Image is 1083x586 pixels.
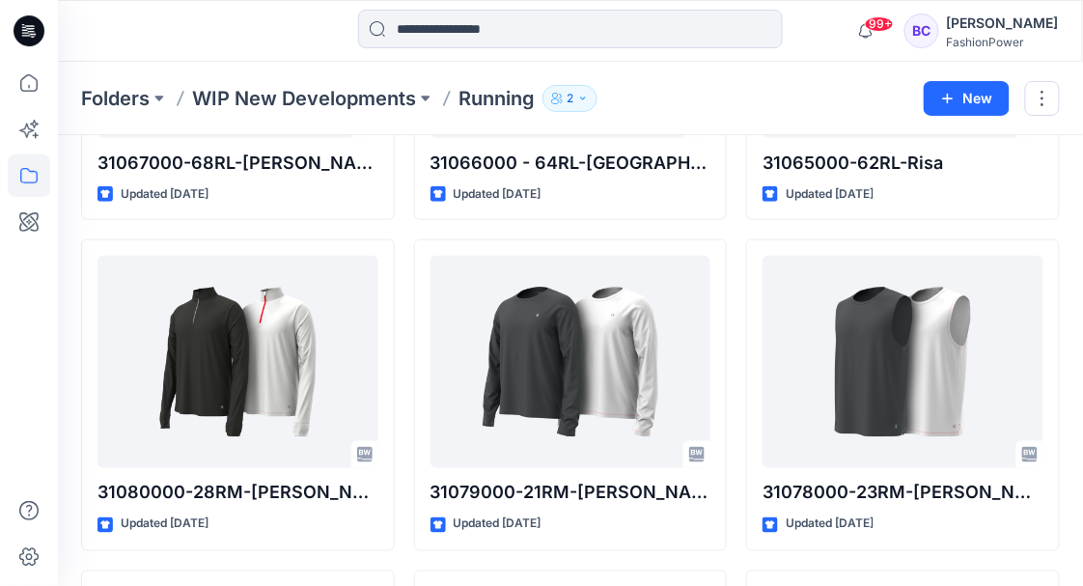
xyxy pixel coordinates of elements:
[97,256,378,468] a: 31080000-28RM-Ralf
[763,480,1043,507] p: 31078000-23RM-[PERSON_NAME]
[430,256,711,468] a: 31079000-21RM-Ryan
[904,14,939,48] div: BC
[121,515,208,535] p: Updated [DATE]
[947,35,1059,49] div: FashionPower
[763,150,1043,177] p: 31065000-62RL-Risa
[430,150,711,177] p: 31066000 - 64RL-[GEOGRAPHIC_DATA]
[924,81,1010,116] button: New
[865,16,894,32] span: 99+
[192,85,416,112] a: WIP New Developments
[454,184,541,205] p: Updated [DATE]
[97,480,378,507] p: 31080000-28RM-[PERSON_NAME]
[763,256,1043,468] a: 31078000-23RM-Ryder
[786,184,874,205] p: Updated [DATE]
[542,85,597,112] button: 2
[786,515,874,535] p: Updated [DATE]
[567,88,573,109] p: 2
[947,12,1059,35] div: [PERSON_NAME]
[81,85,150,112] a: Folders
[430,480,711,507] p: 31079000-21RM-[PERSON_NAME]
[97,150,378,177] p: 31067000-68RL-[PERSON_NAME]
[121,184,208,205] p: Updated [DATE]
[458,85,535,112] p: Running
[454,515,541,535] p: Updated [DATE]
